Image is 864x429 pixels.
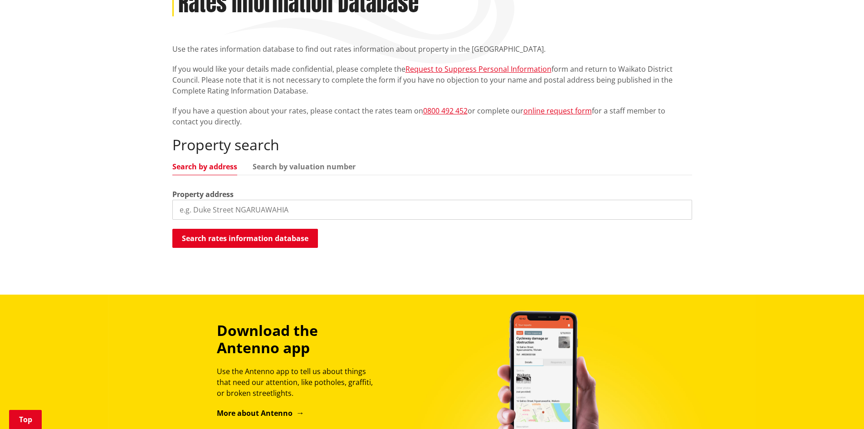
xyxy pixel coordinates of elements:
a: online request form [523,106,592,116]
input: e.g. Duke Street NGARUAWAHIA [172,200,692,220]
a: More about Antenno [217,408,304,418]
p: Use the rates information database to find out rates information about property in the [GEOGRAPHI... [172,44,692,54]
p: If you would like your details made confidential, please complete the form and return to Waikato ... [172,64,692,96]
label: Property address [172,189,234,200]
a: Search by address [172,163,237,170]
iframe: Messenger Launcher [822,391,855,424]
h2: Property search [172,136,692,153]
a: Top [9,410,42,429]
p: If you have a question about your rates, please contact the rates team on or complete our for a s... [172,105,692,127]
button: Search rates information database [172,229,318,248]
a: Request to Suppress Personal Information [405,64,552,74]
a: Search by valuation number [253,163,356,170]
a: 0800 492 452 [423,106,468,116]
p: Use the Antenno app to tell us about things that need our attention, like potholes, graffiti, or ... [217,366,381,399]
h3: Download the Antenno app [217,322,381,357]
